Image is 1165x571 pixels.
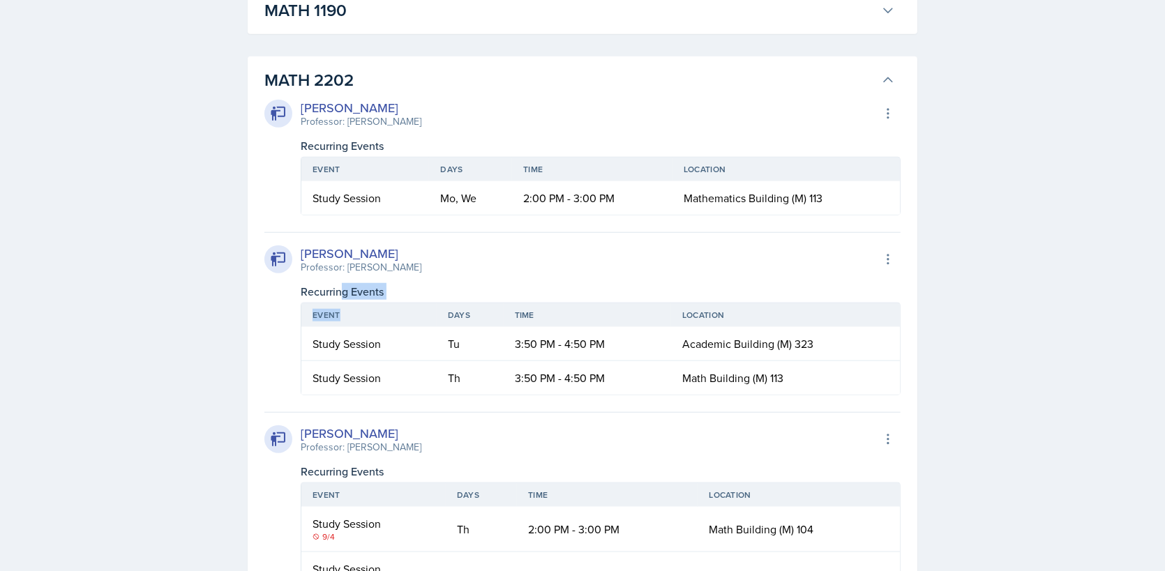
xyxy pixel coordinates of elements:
[672,158,900,181] th: Location
[684,190,822,206] span: Mathematics Building (M) 113
[671,303,900,327] th: Location
[504,327,671,361] td: 3:50 PM - 4:50 PM
[301,260,421,275] div: Professor: [PERSON_NAME]
[313,370,426,386] div: Study Session
[301,283,901,300] div: Recurring Events
[301,114,421,129] div: Professor: [PERSON_NAME]
[682,336,813,351] span: Academic Building (M) 323
[313,531,435,543] div: 9/4
[709,521,813,537] span: Math Building (M) 104
[301,463,901,480] div: Recurring Events
[446,507,517,552] td: Th
[262,65,898,96] button: MATH 2202
[504,303,671,327] th: Time
[517,507,698,552] td: 2:00 PM - 3:00 PM
[301,244,421,263] div: [PERSON_NAME]
[512,158,672,181] th: Time
[698,483,900,507] th: Location
[264,68,875,93] h3: MATH 2202
[313,335,426,352] div: Study Session
[429,181,512,215] td: Mo, We
[313,190,418,206] div: Study Session
[437,327,504,361] td: Tu
[512,181,672,215] td: 2:00 PM - 3:00 PM
[301,440,421,455] div: Professor: [PERSON_NAME]
[429,158,512,181] th: Days
[301,98,421,117] div: [PERSON_NAME]
[446,483,517,507] th: Days
[517,483,698,507] th: Time
[437,361,504,395] td: Th
[301,158,429,181] th: Event
[313,515,435,532] div: Study Session
[301,483,446,507] th: Event
[437,303,504,327] th: Days
[301,303,437,327] th: Event
[301,137,901,154] div: Recurring Events
[504,361,671,395] td: 3:50 PM - 4:50 PM
[682,370,783,386] span: Math Building (M) 113
[301,424,421,443] div: [PERSON_NAME]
